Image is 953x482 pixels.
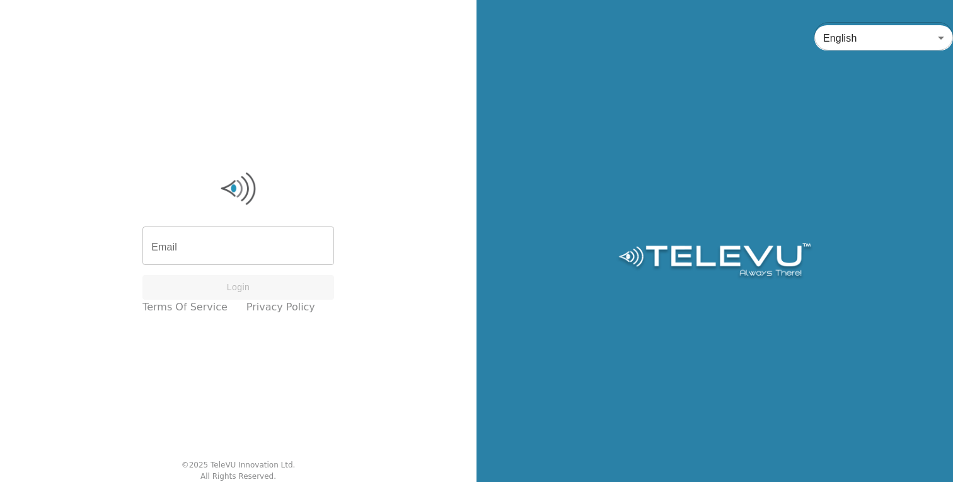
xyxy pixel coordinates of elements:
img: Logo [616,243,812,281]
a: Terms of Service [142,300,228,315]
div: © 2025 TeleVU Innovation Ltd. [182,459,296,471]
img: Logo [142,170,334,208]
div: English [814,20,953,56]
div: All Rights Reserved. [200,471,276,482]
a: Privacy Policy [246,300,315,315]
